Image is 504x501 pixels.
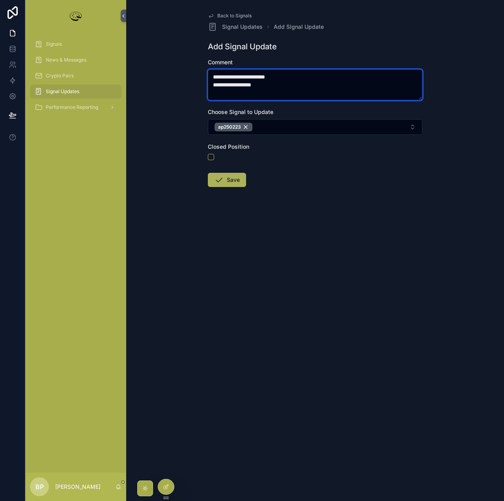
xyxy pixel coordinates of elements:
[208,13,252,19] a: Back to Signals
[218,124,241,130] span: ap250223
[46,57,86,63] span: News & Messages
[208,22,263,32] a: Signal Updates
[208,59,233,65] span: Comment
[46,73,74,79] span: Crypto Pairs
[208,173,246,187] button: Save
[30,69,121,83] a: Crypto Pairs
[30,53,121,67] a: News & Messages
[208,108,273,115] span: Choose Signal to Update
[30,100,121,114] a: Performance Reporting
[208,143,249,150] span: Closed Position
[222,23,263,31] span: Signal Updates
[55,483,101,491] p: [PERSON_NAME]
[46,41,62,47] span: Signals
[274,23,324,31] a: Add Signal Update
[46,88,79,95] span: Signal Updates
[30,84,121,99] a: Signal Updates
[30,37,121,51] a: Signals
[215,123,252,131] button: Unselect 3391
[208,41,277,52] h1: Add Signal Update
[208,119,422,135] button: Select Button
[217,13,252,19] span: Back to Signals
[68,9,84,22] img: App logo
[46,104,98,110] span: Performance Reporting
[35,482,44,492] span: BP
[25,32,126,125] div: scrollable content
